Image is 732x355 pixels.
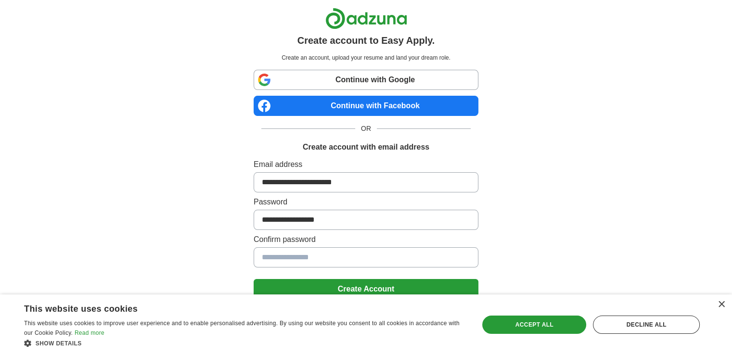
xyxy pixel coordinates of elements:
p: Create an account, upload your resume and land your dream role. [256,53,476,62]
a: Read more, opens a new window [75,330,104,336]
div: Close [718,301,725,308]
h1: Create account to Easy Apply. [297,33,435,48]
h1: Create account with email address [303,141,429,153]
span: OR [355,124,377,134]
label: Password [254,196,478,208]
div: Accept all [482,316,586,334]
div: This website uses cookies [24,300,441,315]
button: Create Account [254,279,478,299]
div: Show details [24,338,465,348]
span: This website uses cookies to improve user experience and to enable personalised advertising. By u... [24,320,460,336]
label: Email address [254,159,478,170]
span: Show details [36,340,82,347]
a: Continue with Google [254,70,478,90]
div: Decline all [593,316,700,334]
label: Confirm password [254,234,478,245]
a: Continue with Facebook [254,96,478,116]
img: Adzuna logo [325,8,407,29]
